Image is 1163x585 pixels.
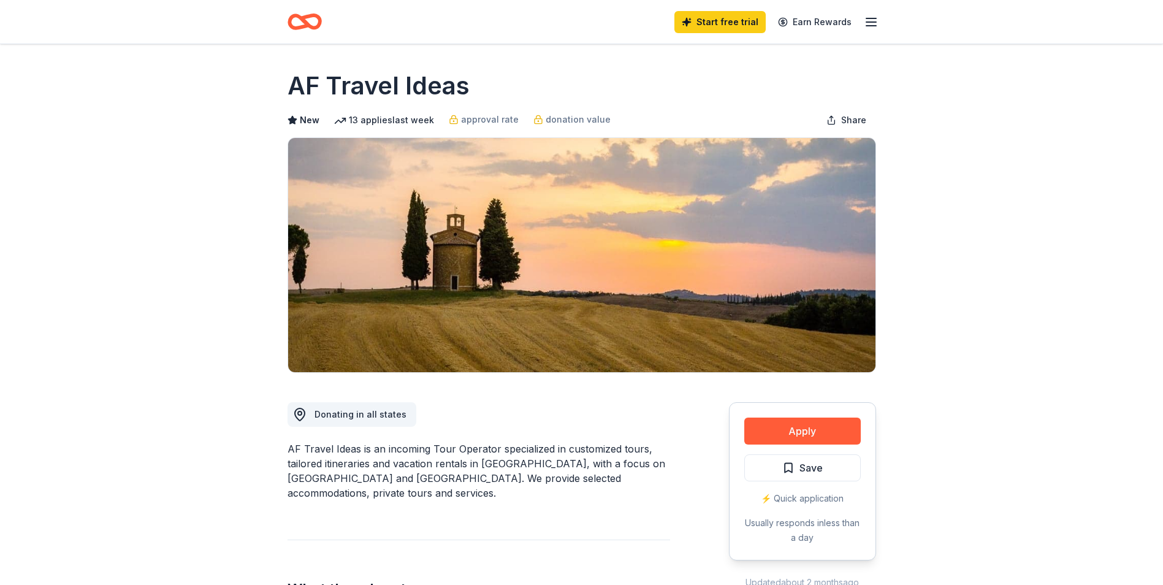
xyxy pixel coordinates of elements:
[449,112,519,127] a: approval rate
[817,108,876,132] button: Share
[841,113,866,128] span: Share
[546,112,611,127] span: donation value
[744,454,861,481] button: Save
[461,112,519,127] span: approval rate
[744,516,861,545] div: Usually responds in less than a day
[334,113,434,128] div: 13 applies last week
[771,11,859,33] a: Earn Rewards
[744,491,861,506] div: ⚡️ Quick application
[288,138,875,372] img: Image for AF Travel Ideas
[288,69,470,103] h1: AF Travel Ideas
[674,11,766,33] a: Start free trial
[288,442,670,500] div: AF Travel Ideas is an incoming Tour Operator specialized in customized tours, tailored itinerarie...
[300,113,319,128] span: New
[744,418,861,445] button: Apply
[533,112,611,127] a: donation value
[315,409,406,419] span: Donating in all states
[799,460,823,476] span: Save
[288,7,322,36] a: Home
